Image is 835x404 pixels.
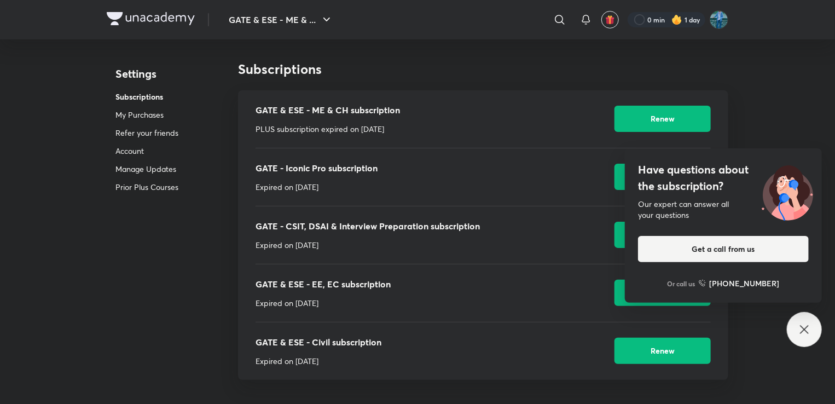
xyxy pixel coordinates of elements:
[256,336,381,349] p: GATE & ESE - Civil subscription
[256,161,378,175] p: GATE - Iconic Pro subscription
[614,222,711,248] button: Renew
[638,199,809,221] div: Our expert can answer all your questions
[699,278,780,289] a: [PHONE_NUMBER]
[222,9,340,31] button: GATE & ESE - ME & ...
[107,12,195,28] a: Company Logo
[115,109,178,120] p: My Purchases
[601,11,619,28] button: avatar
[256,181,378,193] p: Expired on [DATE]
[256,220,480,233] p: GATE - CSIT, DSAI & Interview Preparation subscription
[614,338,711,364] button: Renew
[256,355,381,367] p: Expired on [DATE]
[115,145,178,157] p: Account
[614,280,711,306] button: Renew
[753,161,822,221] img: ttu_illustration_new.svg
[238,61,728,77] h3: Subscriptions
[107,12,195,25] img: Company Logo
[256,103,400,117] p: GATE & ESE - ME & CH subscription
[115,181,178,193] p: Prior Plus Courses
[638,236,809,262] button: Get a call from us
[668,279,695,288] p: Or call us
[710,10,728,29] img: Hqsan javed
[638,161,809,194] h4: Have questions about the subscription?
[671,14,682,25] img: streak
[115,163,178,175] p: Manage Updates
[614,106,711,132] button: Renew
[256,239,480,251] p: Expired on [DATE]
[256,278,391,291] p: GATE & ESE - EE, EC subscription
[256,123,400,135] p: PLUS subscription expired on [DATE]
[605,15,615,25] img: avatar
[115,127,178,138] p: Refer your friends
[115,66,178,82] h4: Settings
[256,297,391,309] p: Expired on [DATE]
[614,164,711,190] button: Renew
[115,91,178,102] p: Subscriptions
[710,278,780,289] h6: [PHONE_NUMBER]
